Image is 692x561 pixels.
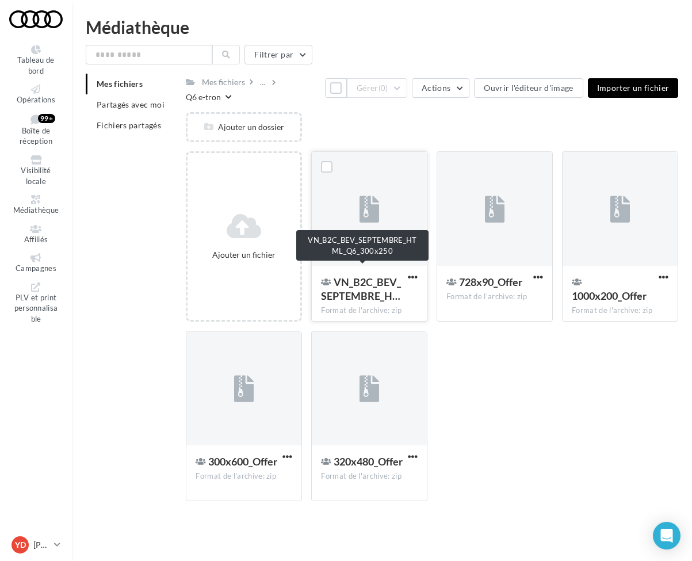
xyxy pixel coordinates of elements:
[20,126,52,146] span: Boîte de réception
[9,251,63,276] a: Campagnes
[412,78,469,98] button: Actions
[21,166,51,186] span: Visibilité locale
[9,82,63,107] a: Opérations
[17,95,55,104] span: Opérations
[321,306,418,316] div: Format de l'archive: zip
[321,471,418,482] div: Format de l'archive: zip
[86,18,678,36] div: Médiathèque
[24,235,48,244] span: Affiliés
[9,43,63,78] a: Tableau de bord
[572,289,647,302] span: 1000x200_Offer
[588,78,679,98] button: Importer un fichier
[97,100,165,109] span: Partagés avec moi
[347,78,407,98] button: Gérer(0)
[459,276,522,288] span: 728x90_Offer
[192,249,296,261] div: Ajouter un fichier
[13,205,59,215] span: Médiathèque
[14,293,58,323] span: PLV et print personnalisable
[9,534,63,556] a: YD [PERSON_NAME]
[321,276,401,302] span: VN_B2C_BEV_SEPTEMBRE_HTML_Q6_300x250
[188,121,300,133] div: Ajouter un dossier
[38,114,55,123] div: 99+
[9,193,63,217] a: Médiathèque
[196,471,292,482] div: Format de l'archive: zip
[296,230,429,261] div: VN_B2C_BEV_SEPTEMBRE_HTML_Q6_300x250
[202,77,245,88] div: Mes fichiers
[15,539,26,551] span: YD
[572,306,668,316] div: Format de l'archive: zip
[17,55,54,75] span: Tableau de bord
[244,45,312,64] button: Filtrer par
[9,280,63,326] a: PLV et print personnalisable
[334,455,403,468] span: 320x480_Offer
[258,74,267,90] div: ...
[186,91,221,103] div: Q6 e-tron
[653,522,680,549] div: Open Intercom Messenger
[208,455,277,468] span: 300x600_Offer
[422,83,450,93] span: Actions
[97,120,161,130] span: Fichiers partagés
[474,78,583,98] button: Ouvrir l'éditeur d'image
[97,79,143,89] span: Mes fichiers
[33,539,49,551] p: [PERSON_NAME]
[9,222,63,247] a: Affiliés
[9,153,63,188] a: Visibilité locale
[9,112,63,148] a: Boîte de réception 99+
[597,83,670,93] span: Importer un fichier
[16,264,56,273] span: Campagnes
[446,292,543,302] div: Format de l'archive: zip
[379,83,388,93] span: (0)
